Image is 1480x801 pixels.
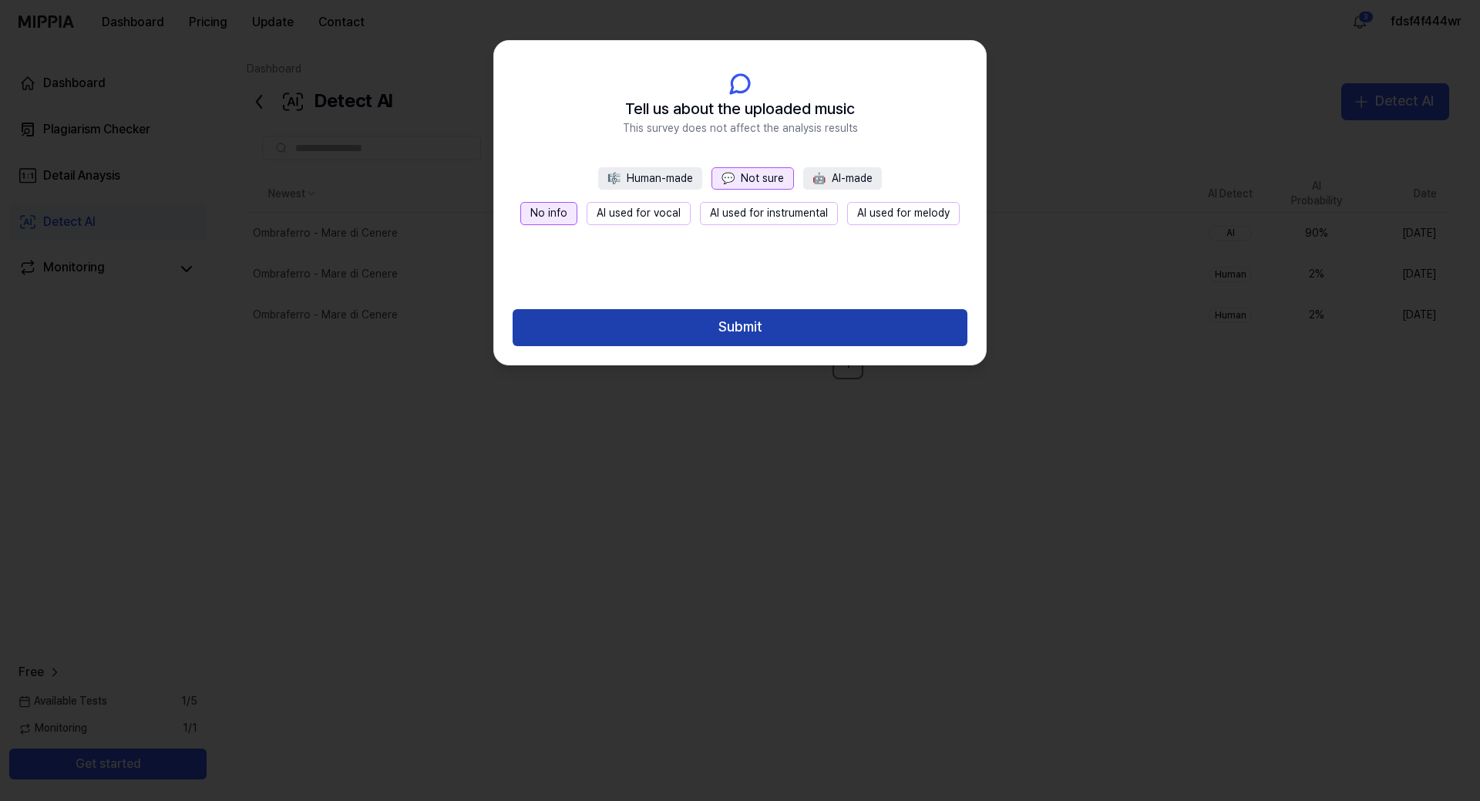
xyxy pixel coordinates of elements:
span: 🎼 [607,172,621,184]
span: 💬 [721,172,735,184]
span: Tell us about the uploaded music [625,96,855,121]
span: This survey does not affect the analysis results [623,121,858,136]
span: 🤖 [812,172,826,184]
button: AI used for melody [847,202,960,225]
button: AI used for instrumental [700,202,838,225]
button: Submit [513,309,967,346]
button: 🎼Human-made [598,167,702,190]
button: 💬Not sure [711,167,794,190]
button: No info [520,202,577,225]
button: 🤖AI-made [803,167,882,190]
button: AI used for vocal [587,202,691,225]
